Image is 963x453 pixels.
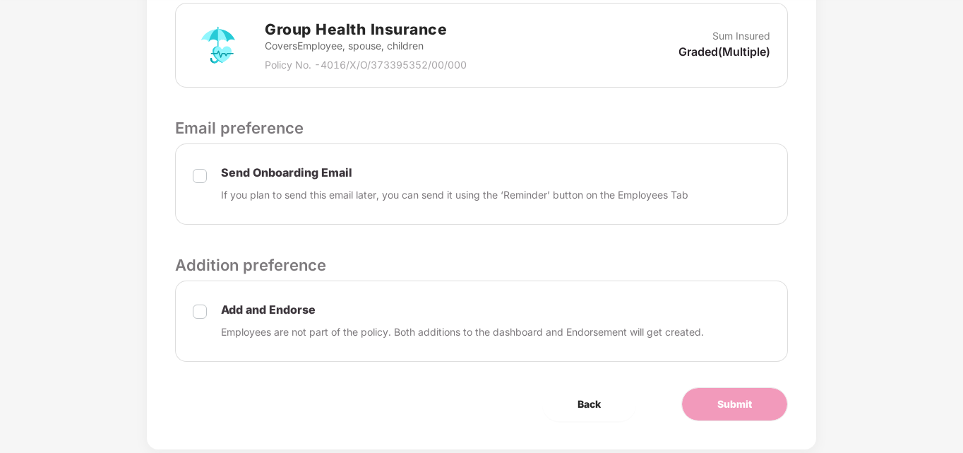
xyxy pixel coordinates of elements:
p: Policy No. - 4016/X/O/373395352/00/000 [265,57,467,73]
p: Addition preference [175,253,787,277]
button: Submit [681,387,788,421]
h2: Group Health Insurance [265,18,467,41]
p: If you plan to send this email later, you can send it using the ‘Reminder’ button on the Employee... [221,187,688,203]
p: Employees are not part of the policy. Both additions to the dashboard and Endorsement will get cr... [221,324,704,340]
p: Send Onboarding Email [221,165,688,180]
p: Sum Insured [712,28,770,44]
p: Add and Endorse [221,302,704,317]
p: Covers Employee, spouse, children [265,38,467,54]
p: Email preference [175,116,787,140]
button: Back [542,387,636,421]
p: Graded(Multiple) [678,44,770,59]
span: Back [578,396,601,412]
img: svg+xml;base64,PHN2ZyB4bWxucz0iaHR0cDovL3d3dy53My5vcmcvMjAwMC9zdmciIHdpZHRoPSI3MiIgaGVpZ2h0PSI3Mi... [193,20,244,71]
